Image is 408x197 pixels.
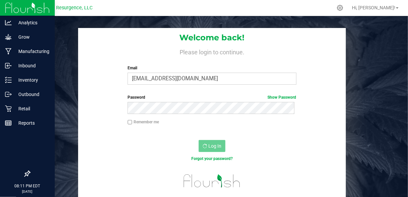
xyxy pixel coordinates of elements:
label: Email [128,65,296,71]
h4: Please login to continue. [78,48,346,56]
a: Forgot your password? [191,156,233,161]
span: Log In [208,143,221,149]
inline-svg: Manufacturing [5,48,12,55]
p: Reports [12,119,52,127]
inline-svg: Grow [5,34,12,40]
p: Inventory [12,76,52,84]
p: Retail [12,105,52,113]
p: Manufacturing [12,47,52,55]
p: Inbound [12,62,52,70]
inline-svg: Retail [5,105,12,112]
h1: Welcome back! [78,33,346,42]
div: Manage settings [336,5,344,11]
p: [DATE] [3,189,52,194]
p: 08:11 PM EDT [3,183,52,189]
p: Outbound [12,90,52,98]
span: Hi, [PERSON_NAME]! [352,5,395,10]
p: Grow [12,33,52,41]
span: Password [128,95,145,100]
img: flourish_logo.svg [179,169,246,193]
input: Remember me [128,120,132,125]
inline-svg: Reports [5,120,12,126]
inline-svg: Outbound [5,91,12,98]
label: Remember me [128,119,159,125]
inline-svg: Inbound [5,62,12,69]
a: Show Password [268,95,296,100]
inline-svg: Inventory [5,77,12,83]
button: Log In [199,140,225,152]
p: Analytics [12,19,52,27]
span: Rural Resurgence, LLC [44,5,93,11]
inline-svg: Analytics [5,19,12,26]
